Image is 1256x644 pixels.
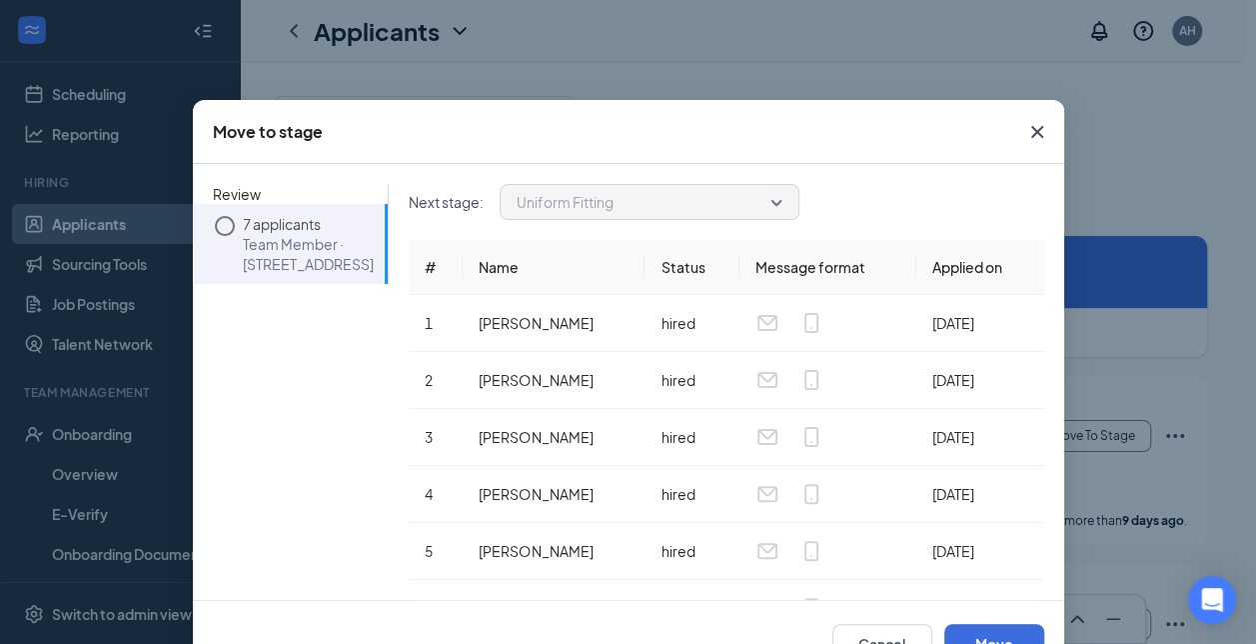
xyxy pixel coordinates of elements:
[425,314,433,332] span: 1
[425,599,433,617] span: 6
[409,240,464,295] th: #
[463,580,644,637] td: [PERSON_NAME]
[755,596,779,620] svg: Email
[644,523,739,580] td: hired
[463,295,644,352] td: [PERSON_NAME]
[916,580,1043,637] td: [DATE]
[463,466,644,523] td: [PERSON_NAME]
[425,428,433,446] span: 3
[916,295,1043,352] td: [DATE]
[213,214,237,238] svg: Circle
[916,240,1043,295] th: Applied on
[644,352,739,409] td: hired
[243,214,378,234] p: 7 applicants
[425,485,433,503] span: 4
[799,596,823,620] svg: MobileSms
[916,523,1043,580] td: [DATE]
[799,539,823,563] svg: MobileSms
[213,121,323,143] div: Move to stage
[799,368,823,392] svg: MobileSms
[463,523,644,580] td: [PERSON_NAME]
[916,466,1043,523] td: [DATE]
[425,371,433,389] span: 2
[755,368,779,392] svg: Email
[755,539,779,563] svg: Email
[799,482,823,506] svg: MobileSms
[644,466,739,523] td: hired
[1025,120,1049,144] svg: Cross
[409,192,484,212] p: Next stage :
[243,234,378,274] p: Team Member · [STREET_ADDRESS]
[799,425,823,449] svg: MobileSms
[739,240,916,295] th: Message format
[425,542,433,560] span: 5
[755,482,779,506] svg: Email
[463,352,644,409] td: [PERSON_NAME]
[1188,576,1236,624] div: Open Intercom Messenger
[644,409,739,466] td: hired
[916,352,1043,409] td: [DATE]
[517,187,614,217] span: Uniform Fitting
[799,311,823,335] svg: MobileSms
[916,409,1043,466] td: [DATE]
[644,295,739,352] td: hired
[755,311,779,335] svg: Email
[644,240,739,295] th: Status
[1010,100,1064,164] button: Close
[755,425,779,449] svg: Email
[463,409,644,466] td: [PERSON_NAME]
[463,240,644,295] th: Name
[644,580,739,637] td: hired
[213,184,388,204] span: Review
